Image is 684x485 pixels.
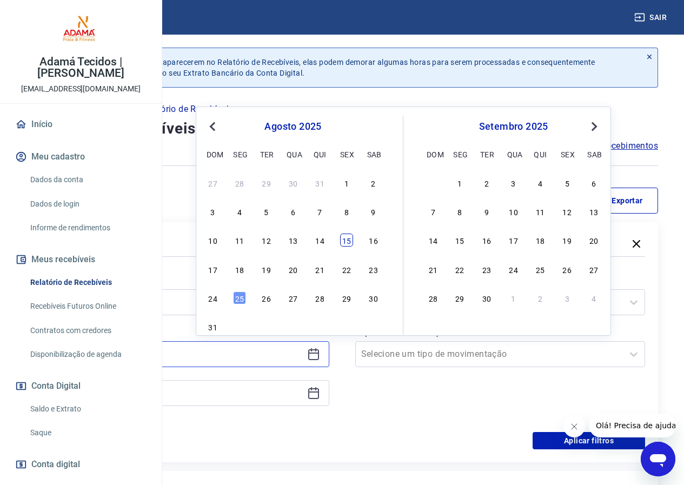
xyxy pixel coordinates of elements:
a: Saque [26,422,149,444]
div: Choose domingo, 31 de agosto de 2025 [427,176,440,189]
div: qui [534,148,547,161]
div: Choose sábado, 20 de setembro de 2025 [587,234,600,247]
button: Next Month [588,120,601,133]
div: ter [480,148,493,161]
div: Choose sexta-feira, 26 de setembro de 2025 [561,263,574,276]
button: Conta Digital [13,374,149,398]
div: Choose domingo, 17 de agosto de 2025 [207,263,220,276]
a: Disponibilização de agenda [26,343,149,366]
p: Período personalizado [39,324,329,337]
div: Choose segunda-feira, 1 de setembro de 2025 [453,176,466,189]
div: Choose quinta-feira, 28 de agosto de 2025 [314,291,327,304]
div: Choose sábado, 6 de setembro de 2025 [587,176,600,189]
div: Choose segunda-feira, 25 de agosto de 2025 [233,291,246,304]
div: Choose segunda-feira, 28 de julho de 2025 [233,176,246,189]
div: Choose segunda-feira, 11 de agosto de 2025 [233,234,246,247]
div: Choose segunda-feira, 18 de agosto de 2025 [233,263,246,276]
div: Choose terça-feira, 26 de agosto de 2025 [260,291,273,304]
div: Choose segunda-feira, 8 de setembro de 2025 [453,205,466,218]
div: Choose quinta-feira, 7 de agosto de 2025 [314,205,327,218]
div: Choose quinta-feira, 14 de agosto de 2025 [314,234,327,247]
div: Choose terça-feira, 2 de setembro de 2025 [480,176,493,189]
div: Choose sábado, 23 de agosto de 2025 [367,263,380,276]
div: Choose terça-feira, 5 de agosto de 2025 [260,205,273,218]
div: Choose domingo, 27 de julho de 2025 [207,176,220,189]
div: month 2025-09 [425,175,602,305]
div: Choose terça-feira, 9 de setembro de 2025 [480,205,493,218]
div: Choose segunda-feira, 15 de setembro de 2025 [453,234,466,247]
a: Dados de login [26,193,149,215]
div: Choose segunda-feira, 29 de setembro de 2025 [453,291,466,304]
div: Choose terça-feira, 19 de agosto de 2025 [260,263,273,276]
div: sab [367,148,380,161]
iframe: Fechar mensagem [563,416,585,437]
div: Choose sexta-feira, 12 de setembro de 2025 [561,205,574,218]
div: Choose sábado, 16 de agosto de 2025 [367,234,380,247]
div: Choose terça-feira, 2 de setembro de 2025 [260,320,273,333]
button: Previous Month [206,120,219,133]
div: Choose quarta-feira, 27 de agosto de 2025 [287,291,300,304]
div: Choose sábado, 6 de setembro de 2025 [367,320,380,333]
p: [EMAIL_ADDRESS][DOMAIN_NAME] [21,83,141,95]
img: ec7a3d8a-4c9b-47c6-a75b-6af465cb6968.jpeg [59,9,103,52]
div: sex [340,148,353,161]
button: Sair [632,8,671,28]
div: Choose quarta-feira, 17 de setembro de 2025 [507,234,520,247]
div: Choose sábado, 9 de agosto de 2025 [367,205,380,218]
div: Choose sexta-feira, 3 de outubro de 2025 [561,291,574,304]
a: Início [13,112,149,136]
div: Choose sábado, 4 de outubro de 2025 [587,291,600,304]
div: Choose quarta-feira, 30 de julho de 2025 [287,176,300,189]
div: dom [207,148,220,161]
div: Choose domingo, 24 de agosto de 2025 [207,291,220,304]
div: Choose domingo, 14 de setembro de 2025 [427,234,440,247]
div: Choose quinta-feira, 2 de outubro de 2025 [534,291,547,304]
div: Choose domingo, 21 de setembro de 2025 [427,263,440,276]
button: Exportar [585,188,658,214]
div: Choose quinta-feira, 11 de setembro de 2025 [534,205,547,218]
div: seg [453,148,466,161]
button: Aplicar filtros [533,432,645,449]
div: Choose quarta-feira, 13 de agosto de 2025 [287,234,300,247]
div: qua [507,148,520,161]
button: Meu cadastro [13,145,149,169]
div: Choose sexta-feira, 1 de agosto de 2025 [340,176,353,189]
div: sex [561,148,574,161]
div: Choose domingo, 28 de setembro de 2025 [427,291,440,304]
span: Olá! Precisa de ajuda? [6,8,91,16]
div: Choose sexta-feira, 15 de agosto de 2025 [340,234,353,247]
div: Choose terça-feira, 12 de agosto de 2025 [260,234,273,247]
input: Data final [48,385,303,401]
div: month 2025-08 [205,175,381,335]
div: Choose quinta-feira, 4 de setembro de 2025 [314,320,327,333]
a: Saldo e Extrato [26,398,149,420]
div: Choose sexta-feira, 29 de agosto de 2025 [340,291,353,304]
div: setembro 2025 [425,120,602,133]
div: Choose terça-feira, 23 de setembro de 2025 [480,263,493,276]
div: qua [287,148,300,161]
div: Choose domingo, 3 de agosto de 2025 [207,205,220,218]
div: seg [233,148,246,161]
p: Após o envio das liquidações aparecerem no Relatório de Recebíveis, elas podem demorar algumas ho... [58,57,633,78]
a: Informe de rendimentos [26,217,149,239]
div: Choose domingo, 31 de agosto de 2025 [207,320,220,333]
div: agosto 2025 [205,120,381,133]
div: Choose sábado, 2 de agosto de 2025 [367,176,380,189]
a: Dados da conta [26,169,149,191]
div: Choose terça-feira, 29 de julho de 2025 [260,176,273,189]
div: Choose quarta-feira, 24 de setembro de 2025 [507,263,520,276]
div: Choose quinta-feira, 31 de julho de 2025 [314,176,327,189]
div: ter [260,148,273,161]
a: Conta digital [13,453,149,476]
div: Choose quinta-feira, 18 de setembro de 2025 [534,234,547,247]
div: Choose quarta-feira, 20 de agosto de 2025 [287,263,300,276]
div: Choose sábado, 30 de agosto de 2025 [367,291,380,304]
a: Recebíveis Futuros Online [26,295,149,317]
div: Choose segunda-feira, 1 de setembro de 2025 [233,320,246,333]
div: qui [314,148,327,161]
div: Choose sexta-feira, 5 de setembro de 2025 [561,176,574,189]
div: Choose quinta-feira, 25 de setembro de 2025 [534,263,547,276]
div: Choose quinta-feira, 4 de setembro de 2025 [534,176,547,189]
p: Adamá Tecidos | [PERSON_NAME] [9,56,153,79]
div: Choose quarta-feira, 6 de agosto de 2025 [287,205,300,218]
